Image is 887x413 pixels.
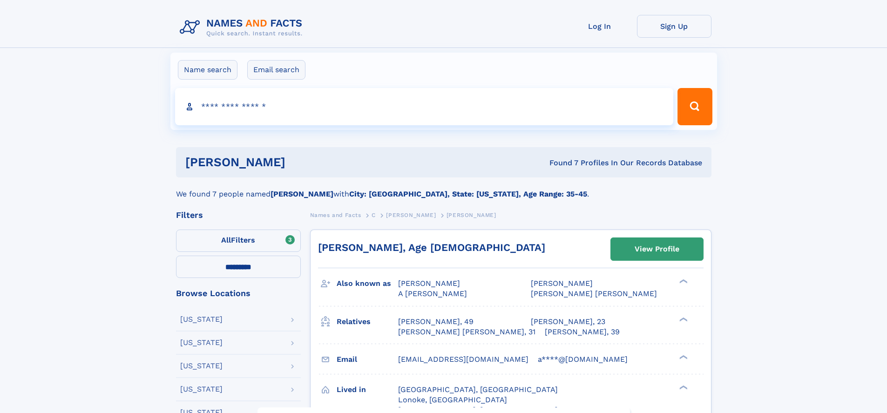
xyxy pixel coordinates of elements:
[175,88,674,125] input: search input
[447,212,496,218] span: [PERSON_NAME]
[180,386,223,393] div: [US_STATE]
[562,15,637,38] a: Log In
[337,382,398,398] h3: Lived in
[398,317,474,327] a: [PERSON_NAME], 49
[386,212,436,218] span: [PERSON_NAME]
[635,238,679,260] div: View Profile
[398,289,467,298] span: A [PERSON_NAME]
[372,209,376,221] a: C
[337,314,398,330] h3: Relatives
[398,279,460,288] span: [PERSON_NAME]
[398,355,528,364] span: [EMAIL_ADDRESS][DOMAIN_NAME]
[178,60,237,80] label: Name search
[337,276,398,291] h3: Also known as
[398,385,558,394] span: [GEOGRAPHIC_DATA], [GEOGRAPHIC_DATA]
[271,190,333,198] b: [PERSON_NAME]
[677,354,688,360] div: ❯
[531,279,593,288] span: [PERSON_NAME]
[531,317,605,327] a: [PERSON_NAME], 23
[398,327,535,337] a: [PERSON_NAME] [PERSON_NAME], 31
[611,238,703,260] a: View Profile
[185,156,418,168] h1: [PERSON_NAME]
[176,177,711,200] div: We found 7 people named with .
[386,209,436,221] a: [PERSON_NAME]
[398,395,507,404] span: Lonoke, [GEOGRAPHIC_DATA]
[180,316,223,323] div: [US_STATE]
[677,384,688,390] div: ❯
[545,327,620,337] a: [PERSON_NAME], 39
[176,211,301,219] div: Filters
[337,352,398,367] h3: Email
[180,339,223,346] div: [US_STATE]
[180,362,223,370] div: [US_STATE]
[349,190,587,198] b: City: [GEOGRAPHIC_DATA], State: [US_STATE], Age Range: 35-45
[221,236,231,244] span: All
[372,212,376,218] span: C
[176,15,310,40] img: Logo Names and Facts
[637,15,711,38] a: Sign Up
[417,158,702,168] div: Found 7 Profiles In Our Records Database
[677,316,688,322] div: ❯
[677,88,712,125] button: Search Button
[677,278,688,284] div: ❯
[176,289,301,298] div: Browse Locations
[247,60,305,80] label: Email search
[310,209,361,221] a: Names and Facts
[531,289,657,298] span: [PERSON_NAME] [PERSON_NAME]
[176,230,301,252] label: Filters
[318,242,545,253] a: [PERSON_NAME], Age [DEMOGRAPHIC_DATA]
